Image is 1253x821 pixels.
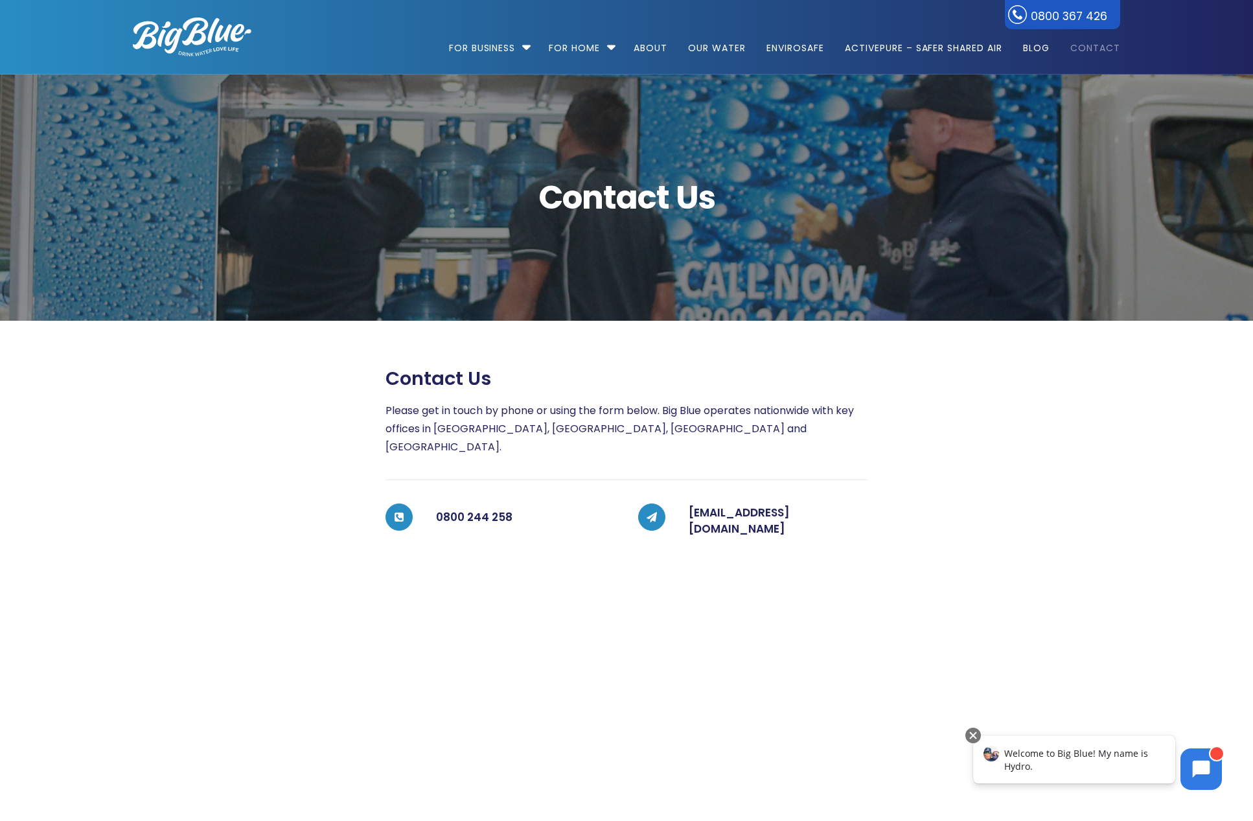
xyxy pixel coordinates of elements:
[133,181,1120,214] span: Contact Us
[436,505,615,531] h5: 0800 244 258
[689,505,790,537] a: [EMAIL_ADDRESS][DOMAIN_NAME]
[385,367,491,390] span: Contact us
[960,725,1235,803] iframe: Chatbot
[133,17,251,56] img: logo
[385,402,868,456] p: Please get in touch by phone or using the form below. Big Blue operates nationwide with key offic...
